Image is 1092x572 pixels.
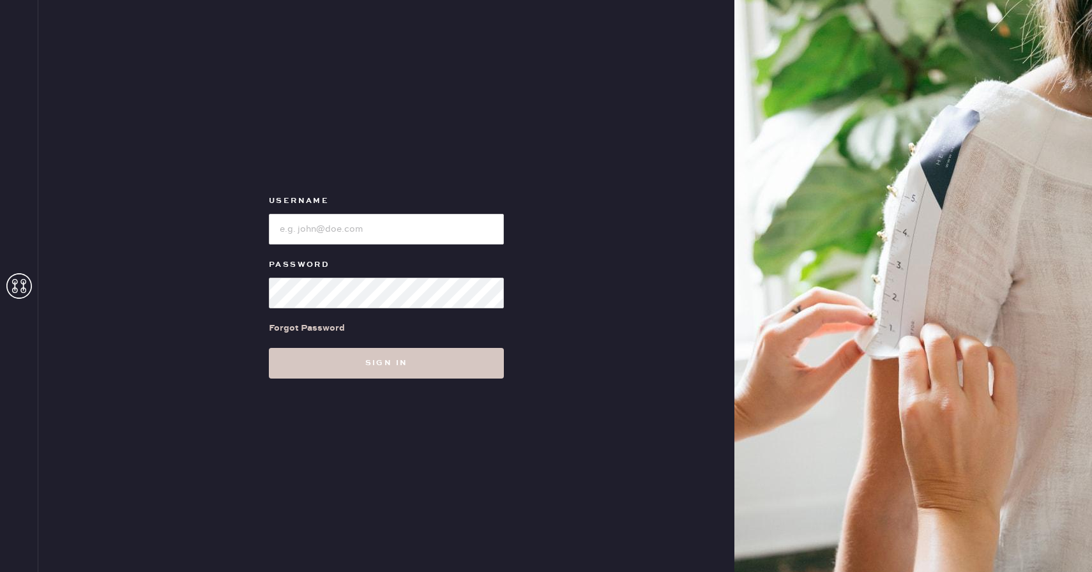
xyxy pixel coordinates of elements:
[269,308,345,348] a: Forgot Password
[269,193,504,209] label: Username
[269,257,504,273] label: Password
[269,214,504,245] input: e.g. john@doe.com
[269,348,504,379] button: Sign in
[269,321,345,335] div: Forgot Password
